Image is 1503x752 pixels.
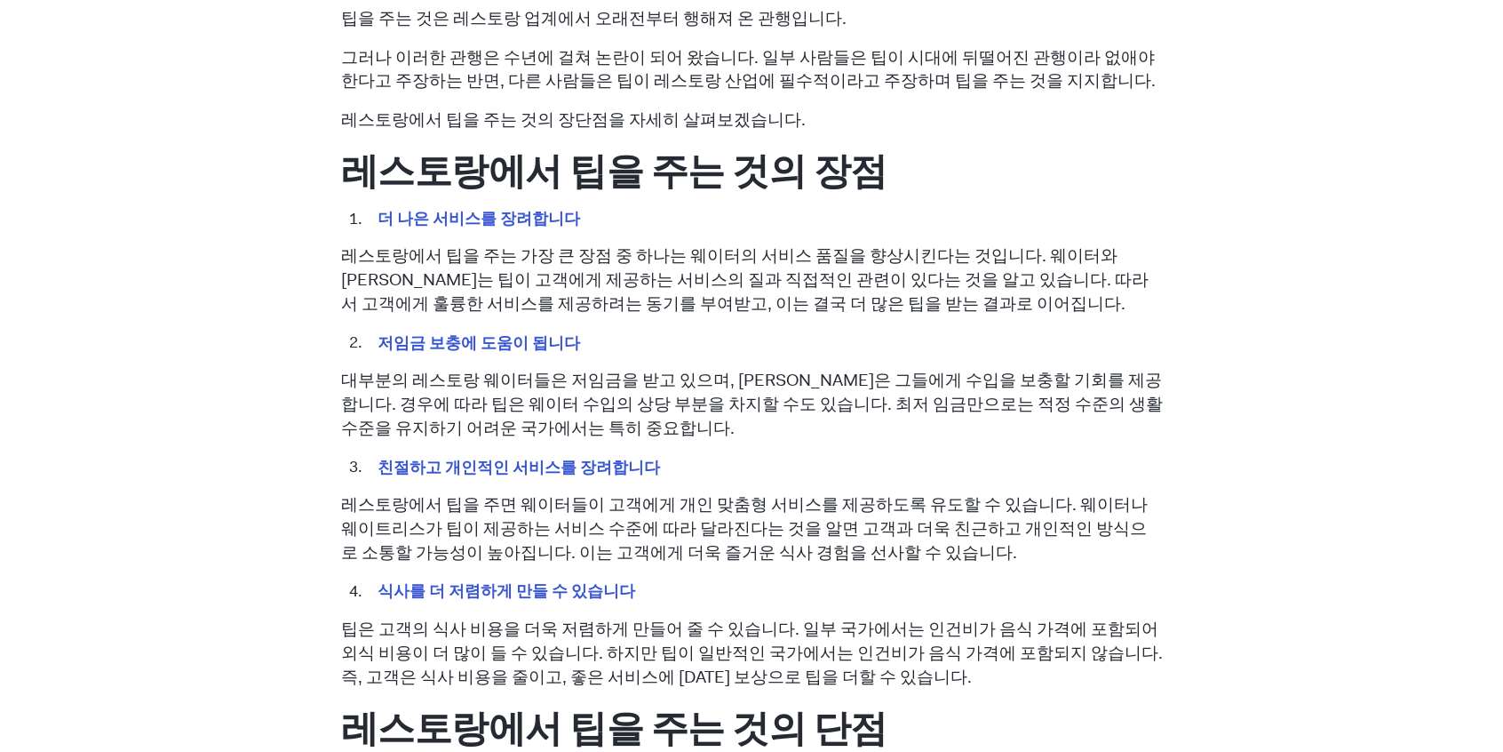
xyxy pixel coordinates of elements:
font: 저임금 보충에 도움이 됩니다 [378,332,580,353]
font: 팁을 주는 것은 레스토랑 업계에서 오래전부터 행해져 온 관행입니다. [341,7,847,29]
font: 더 나은 서비스를 장려합니다 [378,208,580,229]
font: 레스토랑에서 팁을 주는 것의 장점 [341,146,887,196]
font: 친절하고 개인적인 서비스를 장려합니다 [378,456,660,477]
font: 레스토랑에서 팁을 주면 웨이터들이 고객에게 개인 맞춤형 서비스를 제공하도록 유도할 수 있습니다. 웨이터나 웨이트리스가 팁이 제공하는 서비스 수준에 따라 달라진다는 것을 알면 ... [341,493,1148,564]
font: 레스토랑에서 팁을 주는 것의 장단점을 자세히 살펴보겠습니다. [341,108,806,131]
font: 대부분의 레스토랑 웨이터들은 저임금을 받고 있으며, [PERSON_NAME]은 그들에게 수입을 보충할 기회를 제공합니다. 경우에 따라 팁은 웨이터 수입의 상당 부분을 차지할 ... [341,369,1163,439]
font: 레스토랑에서 팁을 주는 가장 큰 장점 중 하나는 웨이터의 서비스 품질을 향상시킨다는 것입니다. 웨이터와 [PERSON_NAME]는 팁이 고객에게 제공하는 서비스의 질과 직접적... [341,244,1149,315]
font: 그러나 이러한 관행은 수년에 걸쳐 논란이 되어 왔습니다. 일부 사람들은 팁이 시대에 뒤떨어진 관행이라 없애야 한다고 주장하는 반면, 다른 사람들은 팁이 레스토랑 산업에 필수적... [341,46,1156,92]
font: 팁은 고객의 식사 비용을 더욱 저렴하게 만들어 줄 수 있습니다. 일부 국가에서는 인건비가 음식 가격에 포함되어 외식 비용이 더 많이 들 수 있습니다. 하지만 팁이 일반적인 국... [341,618,1163,688]
font: 식사를 더 저렴하게 만들 수 있습니다 [378,580,635,602]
